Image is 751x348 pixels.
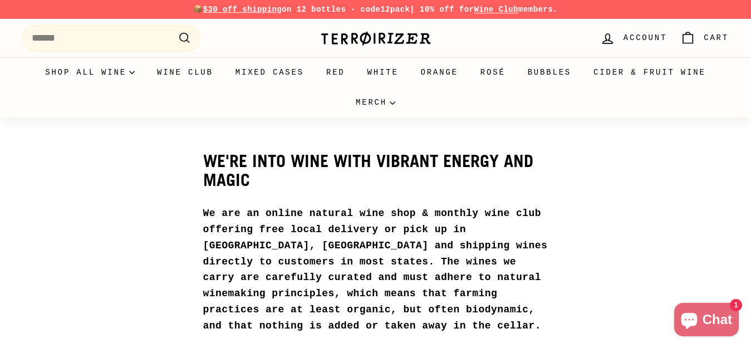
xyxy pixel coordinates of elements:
[469,57,517,87] a: Rosé
[410,57,469,87] a: Orange
[624,32,667,44] span: Account
[224,57,315,87] a: Mixed Cases
[315,57,356,87] a: Red
[345,87,406,117] summary: Merch
[34,57,146,87] summary: Shop all wine
[674,22,735,55] a: Cart
[704,32,729,44] span: Cart
[593,22,674,55] a: Account
[582,57,717,87] a: Cider & Fruit Wine
[203,5,282,14] span: $30 off shipping
[671,303,742,339] inbox-online-store-chat: Shopify online store chat
[203,208,548,331] strong: We are an online natural wine shop & monthly wine club offering free local delivery or pick up in...
[517,57,582,87] a: Bubbles
[203,151,548,189] h2: we're into wine with vibrant energy and magic
[380,5,410,14] strong: 12pack
[474,5,518,14] a: Wine Club
[356,57,410,87] a: White
[146,57,224,87] a: Wine Club
[22,3,729,16] p: 📦 on 12 bottles - code | 10% off for members.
